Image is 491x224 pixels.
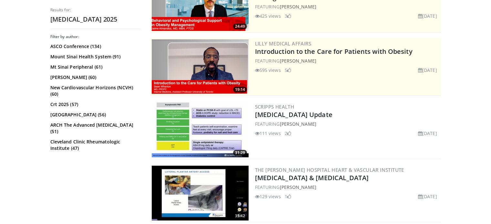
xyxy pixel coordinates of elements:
[233,213,247,219] span: 35:42
[255,47,413,56] a: Introduction to the Care for Patients with Obesity
[255,13,281,19] li: 425 views
[280,184,316,190] a: [PERSON_NAME]
[280,58,316,64] a: [PERSON_NAME]
[255,57,440,64] div: FEATURING
[255,167,404,173] a: The [PERSON_NAME] Hospital Heart & Vascular Institute
[50,15,141,24] h2: [MEDICAL_DATA] 2025
[50,7,141,13] p: Results for:
[255,67,281,73] li: 595 views
[50,43,139,50] a: ASCO Conference (134)
[255,193,281,200] li: 129 views
[418,13,437,19] li: [DATE]
[50,64,139,70] a: Mt Sinai Peripheral (61)
[255,40,311,47] a: Lilly Medical Affairs
[255,184,440,190] div: FEATURING
[285,13,291,19] li: 3
[255,103,294,110] a: Scripps Health
[152,166,249,220] img: 6be20797-34aa-4a00-977d-41728714073a.300x170_q85_crop-smart_upscale.jpg
[285,193,291,200] li: 1
[255,3,440,10] div: FEATURING
[418,193,437,200] li: [DATE]
[50,54,139,60] a: Mount Sinai Health System (91)
[280,4,316,10] a: [PERSON_NAME]
[255,110,332,119] a: [MEDICAL_DATA] Update
[50,34,141,39] h3: Filter by author:
[152,102,249,157] a: 31:29
[152,102,249,157] img: 1e493930-c680-480f-a2f4-5b42e5641919.300x170_q85_crop-smart_upscale.jpg
[50,101,139,108] a: Crt 2025 (57)
[233,87,247,93] span: 19:14
[233,150,247,156] span: 31:29
[418,130,437,137] li: [DATE]
[418,67,437,73] li: [DATE]
[255,173,369,182] a: [MEDICAL_DATA] & [MEDICAL_DATA]
[285,67,291,73] li: 5
[50,74,139,81] a: [PERSON_NAME] (60)
[152,166,249,220] a: 35:42
[50,84,139,97] a: New Cardiovascular Horizons (NCVH) (60)
[285,130,291,137] li: 2
[255,121,440,127] div: FEATURING
[152,39,249,94] img: acc2e291-ced4-4dd5-b17b-d06994da28f3.png.300x170_q85_crop-smart_upscale.png
[152,39,249,94] a: 19:14
[50,122,139,135] a: ARCH The Advanced [MEDICAL_DATA] (51)
[255,130,281,137] li: 111 views
[280,121,316,127] a: [PERSON_NAME]
[50,139,139,151] a: Cleveland Clinic Rheumatologic Institute (47)
[50,112,139,118] a: [GEOGRAPHIC_DATA] (56)
[233,24,247,29] span: 24:49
